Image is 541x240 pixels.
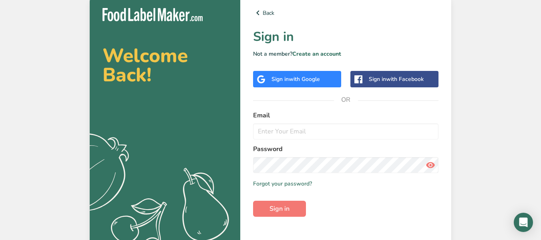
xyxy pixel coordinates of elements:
h2: Welcome Back! [103,46,227,85]
input: Enter Your Email [253,123,438,139]
span: with Google [289,75,320,83]
span: OR [334,88,358,112]
span: Sign in [269,204,290,214]
span: with Facebook [386,75,424,83]
div: Open Intercom Messenger [514,213,533,232]
a: Create an account [292,50,341,58]
button: Sign in [253,201,306,217]
label: Password [253,144,438,154]
a: Forgot your password? [253,179,312,188]
label: Email [253,111,438,120]
div: Sign in [272,75,320,83]
p: Not a member? [253,50,438,58]
h1: Sign in [253,27,438,46]
img: Food Label Maker [103,8,203,21]
div: Sign in [369,75,424,83]
a: Back [253,8,438,18]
